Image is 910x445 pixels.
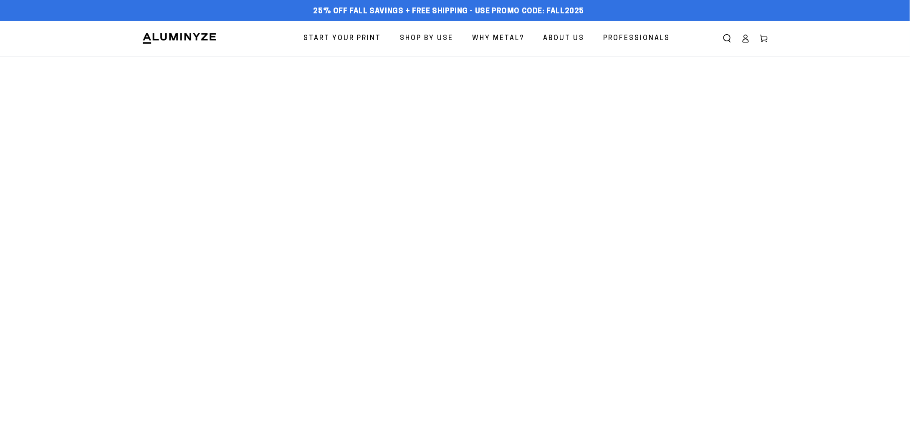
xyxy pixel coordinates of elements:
span: Professionals [603,33,670,45]
a: About Us [537,28,591,50]
span: 25% off FALL Savings + Free Shipping - Use Promo Code: FALL2025 [313,7,584,16]
img: Aluminyze [142,32,217,45]
span: Shop By Use [400,33,453,45]
summary: Search our site [718,29,736,48]
a: Why Metal? [466,28,531,50]
a: Start Your Print [297,28,387,50]
a: Shop By Use [394,28,460,50]
span: About Us [543,33,584,45]
a: Professionals [597,28,676,50]
span: Why Metal? [472,33,524,45]
span: Start Your Print [303,33,381,45]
